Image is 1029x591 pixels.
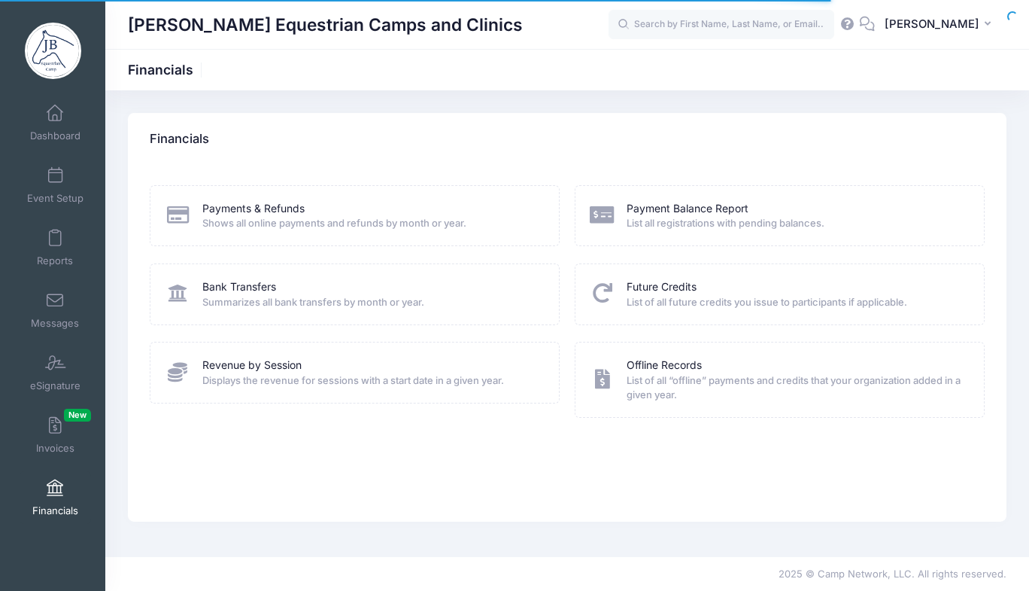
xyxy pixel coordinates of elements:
[20,409,91,462] a: InvoicesNew
[20,346,91,399] a: eSignature
[150,118,209,161] h4: Financials
[627,295,964,310] span: List of all future credits you issue to participants if applicable.
[20,96,91,149] a: Dashboard
[30,379,80,392] span: eSignature
[627,279,697,295] a: Future Credits
[202,295,540,310] span: Summarizes all bank transfers by month or year.
[31,317,79,330] span: Messages
[875,8,1006,42] button: [PERSON_NAME]
[32,504,78,517] span: Financials
[128,62,206,78] h1: Financials
[20,471,91,524] a: Financials
[27,192,83,205] span: Event Setup
[609,10,834,40] input: Search by First Name, Last Name, or Email...
[37,254,73,267] span: Reports
[20,284,91,337] a: Messages
[64,409,91,422] span: New
[202,373,540,388] span: Displays the revenue for sessions with a start date in a given year.
[25,23,81,79] img: Jessica Braswell Equestrian Camps and Clinics
[20,221,91,274] a: Reports
[20,159,91,212] a: Event Setup
[30,129,80,142] span: Dashboard
[202,358,302,373] a: Revenue by Session
[128,8,523,42] h1: [PERSON_NAME] Equestrian Camps and Clinics
[36,442,74,455] span: Invoices
[202,279,276,295] a: Bank Transfers
[627,216,964,231] span: List all registrations with pending balances.
[627,358,702,373] a: Offline Records
[627,201,748,217] a: Payment Balance Report
[202,201,305,217] a: Payments & Refunds
[627,373,964,403] span: List of all “offline” payments and credits that your organization added in a given year.
[202,216,540,231] span: Shows all online payments and refunds by month or year.
[885,16,979,32] span: [PERSON_NAME]
[779,568,1006,580] span: 2025 © Camp Network, LLC. All rights reserved.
